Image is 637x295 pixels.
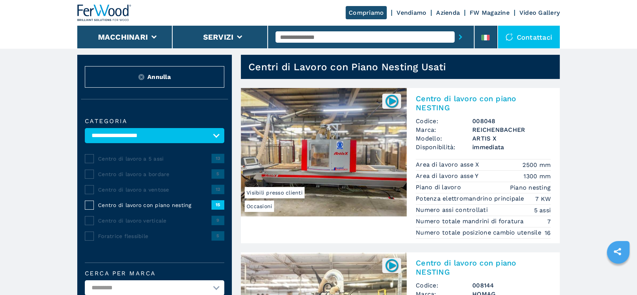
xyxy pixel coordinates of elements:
button: Servizi [203,32,233,42]
a: Azienda [436,9,460,16]
span: Centro di lavoro a 5 assi [98,155,211,162]
em: 1300 mm [524,172,551,181]
em: Piano nesting [510,183,551,192]
p: Area di lavoro asse Y [416,172,481,180]
button: submit-button [455,28,466,46]
label: Cerca per marca [85,270,224,276]
p: Numero totale mandrini di foratura [416,217,526,225]
p: Area di lavoro asse X [416,161,481,169]
span: Centro di lavoro con piano nesting [98,201,211,209]
img: 008048 [384,94,399,108]
span: 13 [211,154,224,163]
h3: 008048 [472,117,551,125]
span: Marca: [416,125,472,134]
em: 16 [545,229,551,237]
h3: REICHENBACHER [472,125,551,134]
a: sharethis [608,242,627,261]
em: 7 KW [535,195,551,203]
h3: 008144 [472,281,551,290]
em: 5 assi [534,206,551,215]
img: Reset [138,74,144,80]
h2: Centro di lavoro con piano NESTING [416,94,551,112]
span: 5 [211,169,224,178]
h1: Centri di Lavoro con Piano Nesting Usati [248,61,446,73]
a: Centro di lavoro con piano NESTING REICHENBACHER ARTIS XOccasioniVisibili presso clienti008048Cen... [241,88,560,243]
img: 008144 [384,258,399,273]
span: 15 [211,200,224,209]
span: 9 [211,216,224,225]
button: ResetAnnulla [85,66,224,88]
span: Centro di lavoro a ventose [98,186,211,193]
h3: ARTIS X [472,134,551,143]
span: Disponibilità: [416,143,472,151]
span: Visibili presso clienti [245,187,305,198]
em: 2500 mm [522,161,551,169]
span: Modello: [416,134,472,143]
span: Centro di lavoro a bordare [98,170,211,178]
p: Piano di lavoro [416,183,463,192]
img: Contattaci [505,33,513,41]
a: Video Gallery [519,9,560,16]
img: Ferwood [77,5,132,21]
label: Categoria [85,118,224,124]
a: Compriamo [346,6,387,19]
a: Vendiamo [397,9,426,16]
span: Centro di lavoro verticale [98,217,211,224]
span: Occasioni [245,201,274,212]
span: Codice: [416,117,472,125]
span: Foratrice flessibile [98,232,211,240]
span: Annulla [147,73,171,81]
span: immediata [472,143,551,151]
span: 5 [211,231,224,240]
p: Numero totale posizione cambio utensile [416,229,543,237]
img: Centro di lavoro con piano NESTING REICHENBACHER ARTIS X [241,88,407,216]
div: Contattaci [498,26,560,48]
a: FW Magazine [470,9,510,16]
button: Macchinari [98,32,148,42]
p: Potenza elettromandrino principale [416,195,526,203]
span: 12 [211,185,224,194]
h2: Centro di lavoro con piano NESTING [416,258,551,276]
span: Codice: [416,281,472,290]
em: 7 [547,217,551,226]
p: Numero assi controllati [416,206,490,214]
